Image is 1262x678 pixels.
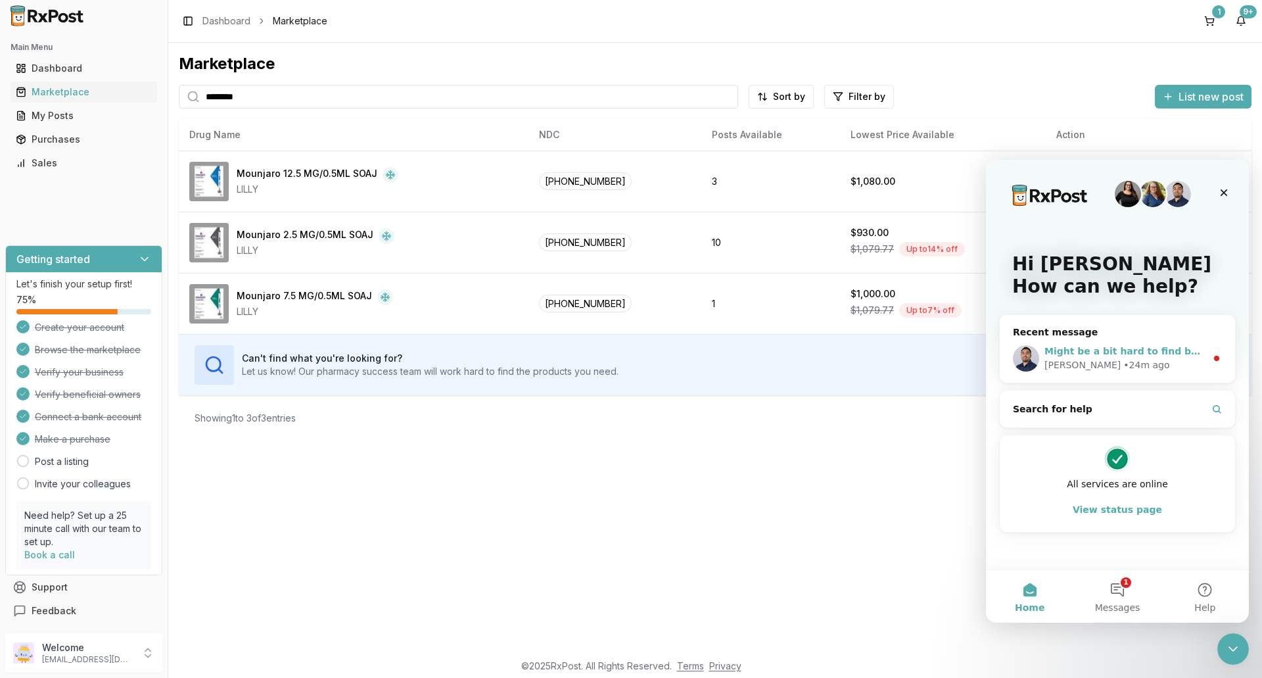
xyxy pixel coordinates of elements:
button: Marketplace [5,82,162,103]
span: [PHONE_NUMBER] [539,172,632,190]
div: My Posts [16,109,152,122]
iframe: Intercom live chat [1217,633,1249,665]
img: RxPost Logo [5,5,89,26]
div: $1,080.00 [851,175,895,188]
td: 3 [701,151,840,212]
div: Up to 14 % off [899,242,965,256]
div: Marketplace [16,85,152,99]
p: Need help? Set up a 25 minute call with our team to set up. [24,509,143,548]
img: Mounjaro 7.5 MG/0.5ML SOAJ [189,284,229,324]
a: Invite your colleagues [35,477,131,491]
span: Browse the marketplace [35,343,141,356]
span: Verify beneficial owners [35,388,141,401]
h3: Getting started [16,251,90,267]
div: 1 [1212,5,1225,18]
span: Make a purchase [35,433,110,446]
span: Marketplace [273,14,327,28]
p: Let us know! Our pharmacy success team will work hard to find the products you need. [242,365,619,378]
span: Feedback [32,604,76,617]
span: $1,079.77 [851,243,894,256]
span: Sort by [773,90,805,103]
span: Create your account [35,321,124,334]
span: [PHONE_NUMBER] [539,295,632,312]
img: User avatar [13,642,34,664]
span: List new post [1179,89,1244,105]
th: Drug Name [179,119,528,151]
iframe: Intercom live chat [986,160,1249,623]
th: NDC [528,119,701,151]
div: Sales [16,157,152,170]
div: 9+ [1240,5,1257,18]
a: Marketplace [11,80,157,104]
button: 9+ [1230,11,1251,32]
a: Privacy [709,660,741,671]
img: Mounjaro 2.5 MG/0.5ML SOAJ [189,223,229,262]
button: 1 [1199,11,1220,32]
a: Dashboard [202,14,250,28]
span: $1,079.77 [851,304,894,317]
p: Let's finish your setup first! [16,278,151,291]
div: LILLY [237,183,398,196]
div: $1,000.00 [851,287,895,301]
th: Posts Available [701,119,840,151]
button: List new post [1155,85,1251,109]
button: Sort by [749,85,814,109]
img: Mounjaro 12.5 MG/0.5ML SOAJ [189,162,229,201]
p: [EMAIL_ADDRESS][DOMAIN_NAME] [42,654,133,665]
span: [PHONE_NUMBER] [539,233,632,251]
div: Mounjaro 12.5 MG/0.5ML SOAJ [237,167,377,183]
a: Post a listing [35,455,89,468]
div: LILLY [237,305,393,318]
span: Filter by [849,90,885,103]
p: Welcome [42,641,133,654]
span: Verify your business [35,366,124,379]
div: Dashboard [16,62,152,75]
h2: Main Menu [11,42,157,53]
div: LILLY [237,244,394,257]
button: Feedback [5,599,162,623]
div: Showing 1 to 3 of 3 entries [195,412,296,425]
div: $930.00 [851,226,889,239]
span: Connect a bank account [35,410,141,424]
button: Dashboard [5,58,162,79]
h3: Can't find what you're looking for? [242,352,619,365]
div: Up to 7 % off [899,303,962,318]
a: Purchases [11,128,157,151]
a: Dashboard [11,57,157,80]
td: 10 [701,212,840,273]
button: My Posts [5,105,162,126]
button: Support [5,575,162,599]
a: Terms [677,660,704,671]
th: Lowest Price Available [840,119,1046,151]
div: Mounjaro 7.5 MG/0.5ML SOAJ [237,289,372,305]
div: Purchases [16,133,152,146]
th: Action [1046,119,1251,151]
button: Purchases [5,129,162,150]
a: My Posts [11,104,157,128]
div: Marketplace [179,53,1251,74]
td: 1 [701,273,840,334]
